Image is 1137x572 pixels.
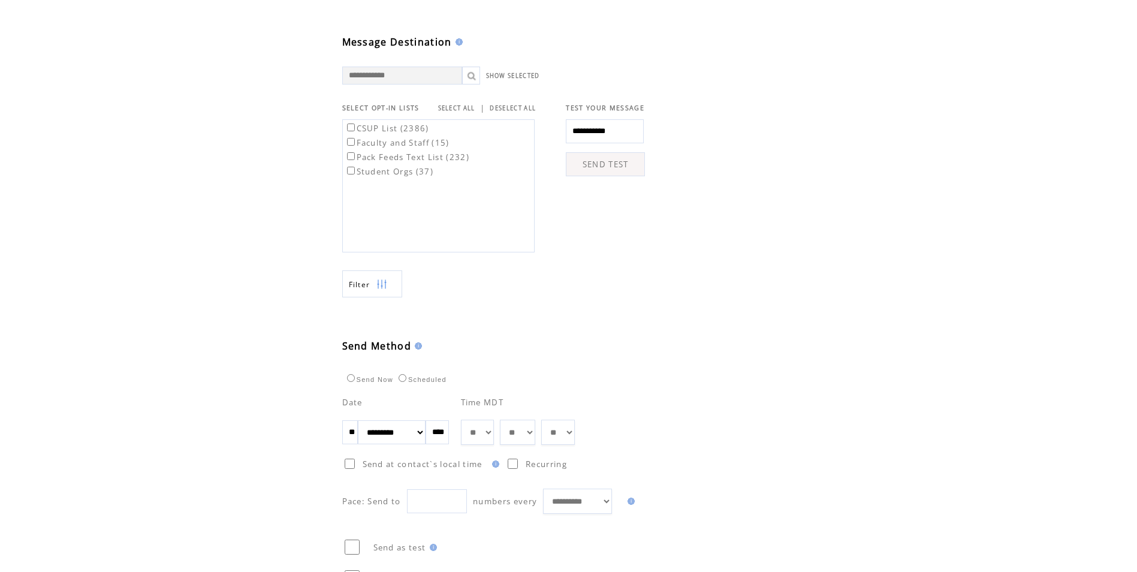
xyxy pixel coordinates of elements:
a: DESELECT ALL [490,104,536,112]
label: Scheduled [396,376,447,383]
label: Faculty and Staff (15) [345,137,450,148]
span: | [480,103,485,113]
input: Student Orgs (37) [347,167,355,174]
span: Show filters [349,279,370,290]
span: Time MDT [461,397,504,408]
img: filters.png [376,271,387,298]
span: Send Method [342,339,412,353]
span: Pace: Send to [342,496,401,507]
span: SELECT OPT-IN LISTS [342,104,420,112]
img: help.gif [488,460,499,468]
span: numbers every [473,496,537,507]
input: Faculty and Staff (15) [347,138,355,146]
span: Send at contact`s local time [363,459,482,469]
a: SEND TEST [566,152,645,176]
span: Date [342,397,363,408]
input: Pack Feeds Text List (232) [347,152,355,160]
a: SELECT ALL [438,104,475,112]
img: help.gif [452,38,463,46]
span: Message Destination [342,35,452,49]
img: help.gif [624,498,635,505]
a: SHOW SELECTED [486,72,540,80]
label: Send Now [344,376,393,383]
a: Filter [342,270,402,297]
input: Scheduled [399,374,406,382]
img: help.gif [411,342,422,350]
span: TEST YOUR MESSAGE [566,104,644,112]
input: CSUP List (2386) [347,124,355,131]
label: Student Orgs (37) [345,166,434,177]
span: Recurring [526,459,567,469]
img: help.gif [426,544,437,551]
label: CSUP List (2386) [345,123,429,134]
span: Send as test [373,542,426,553]
label: Pack Feeds Text List (232) [345,152,470,162]
input: Send Now [347,374,355,382]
